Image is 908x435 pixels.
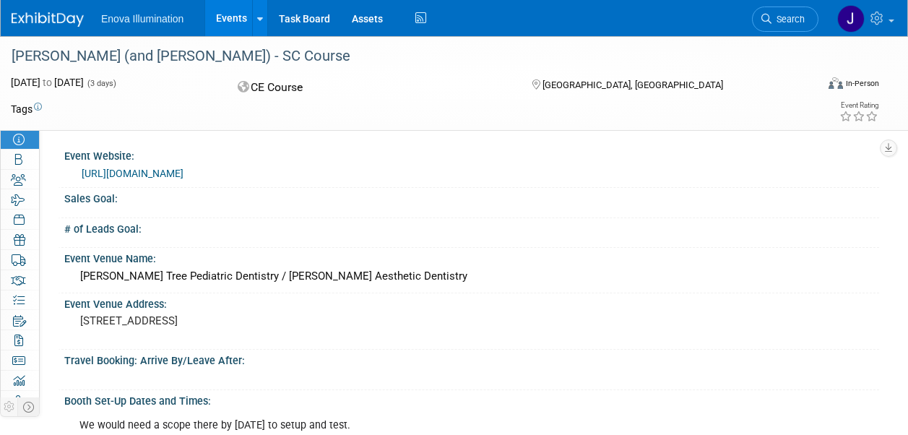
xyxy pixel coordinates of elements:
a: Search [752,7,818,32]
div: Travel Booking: Arrive By/Leave After: [64,350,879,368]
div: CE Course [233,75,509,100]
div: Event Format [753,75,879,97]
div: [PERSON_NAME] (and [PERSON_NAME]) - SC Course [7,43,805,69]
span: [GEOGRAPHIC_DATA], [GEOGRAPHIC_DATA] [542,79,723,90]
img: Format-Inperson.png [829,77,843,89]
div: Event Rating [839,102,878,109]
span: (3 days) [86,79,116,88]
div: Booth Set-Up Dates and Times: [64,390,879,408]
span: [DATE] [DATE] [11,77,84,88]
td: Toggle Event Tabs [18,397,40,416]
span: to [40,77,54,88]
td: Tags [11,102,42,116]
td: Personalize Event Tab Strip [1,397,18,416]
div: # of Leads Goal: [64,218,879,236]
span: Search [771,14,805,25]
div: Event Website: [64,145,879,163]
img: JeffM Metcalf [837,5,865,33]
div: Sales Goal: [64,188,879,206]
span: Enova Illumination [101,13,183,25]
div: Event Venue Address: [64,293,879,311]
div: In-Person [845,78,879,89]
a: [URL][DOMAIN_NAME] [82,168,183,179]
div: Event Venue Name: [64,248,879,266]
img: ExhibitDay [12,12,84,27]
pre: [STREET_ADDRESS] [80,314,388,327]
div: [PERSON_NAME] Tree Pediatric Dentistry / [PERSON_NAME] Aesthetic Dentistry [75,265,868,288]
